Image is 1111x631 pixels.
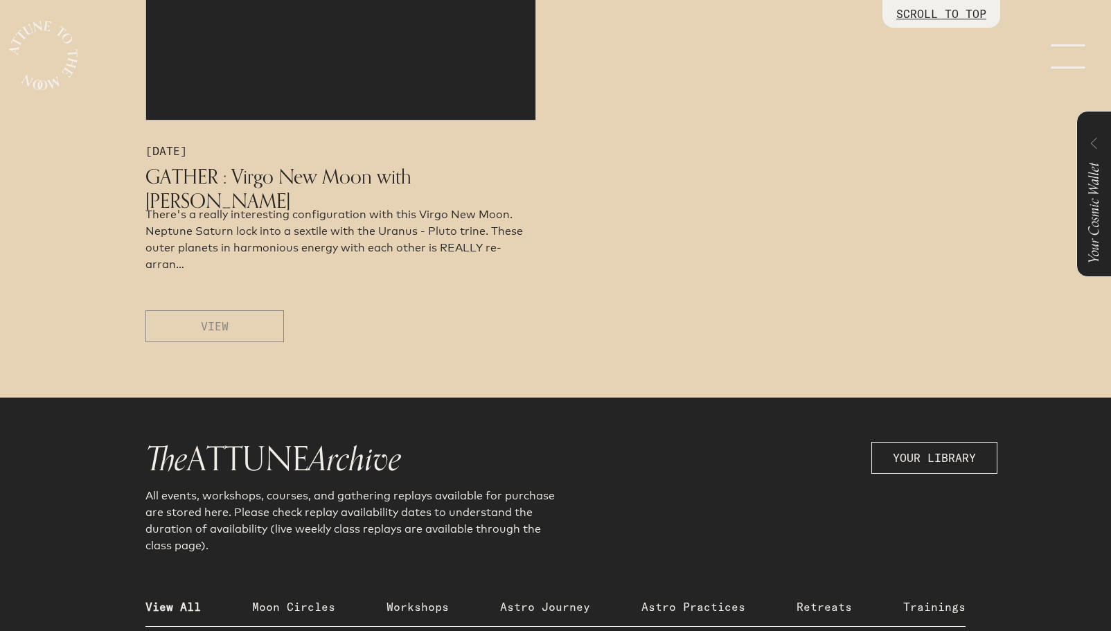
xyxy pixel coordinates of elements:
span: Archive [309,432,401,487]
button: YOUR LIBRARY [871,442,997,474]
span: GATHER : Virgo New Moon with Jana [145,164,411,213]
p: SCROLL TO TOP [896,6,986,22]
a: YOUR LIBRARY [871,443,997,456]
h1: ATTUNE [145,442,966,477]
span: The [145,432,187,487]
p: Trainings [903,598,966,615]
p: Workshops [386,598,449,615]
span: There's a really interesting configuration with this Virgo New Moon. Neptune Saturn lock into a s... [145,208,523,271]
button: VIEW [145,310,284,342]
p: Astro Journey [500,598,590,615]
span: YOUR LIBRARY [893,450,976,466]
p: [DATE] [145,143,536,159]
span: Your Cosmic Wallet [1083,163,1105,263]
p: Retreats [797,598,852,615]
p: Astro Practices [641,598,745,615]
p: Moon Circles [252,598,335,615]
p: All events, workshops, courses, and gathering replays available for purchase are stored here. Ple... [145,488,561,554]
span: VIEW [201,318,229,335]
p: View All [145,598,201,615]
